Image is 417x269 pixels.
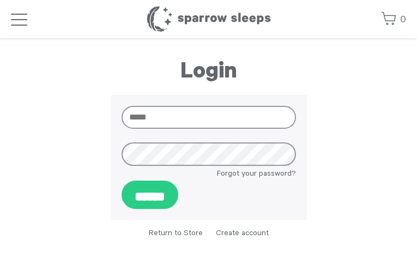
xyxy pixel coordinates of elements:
h1: Login [111,60,307,87]
a: Create account [216,230,269,238]
a: Return to Store [149,230,203,238]
h1: Sparrow Sleeps [146,5,271,33]
a: Forgot your password? [217,169,296,181]
a: 0 [381,8,406,32]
